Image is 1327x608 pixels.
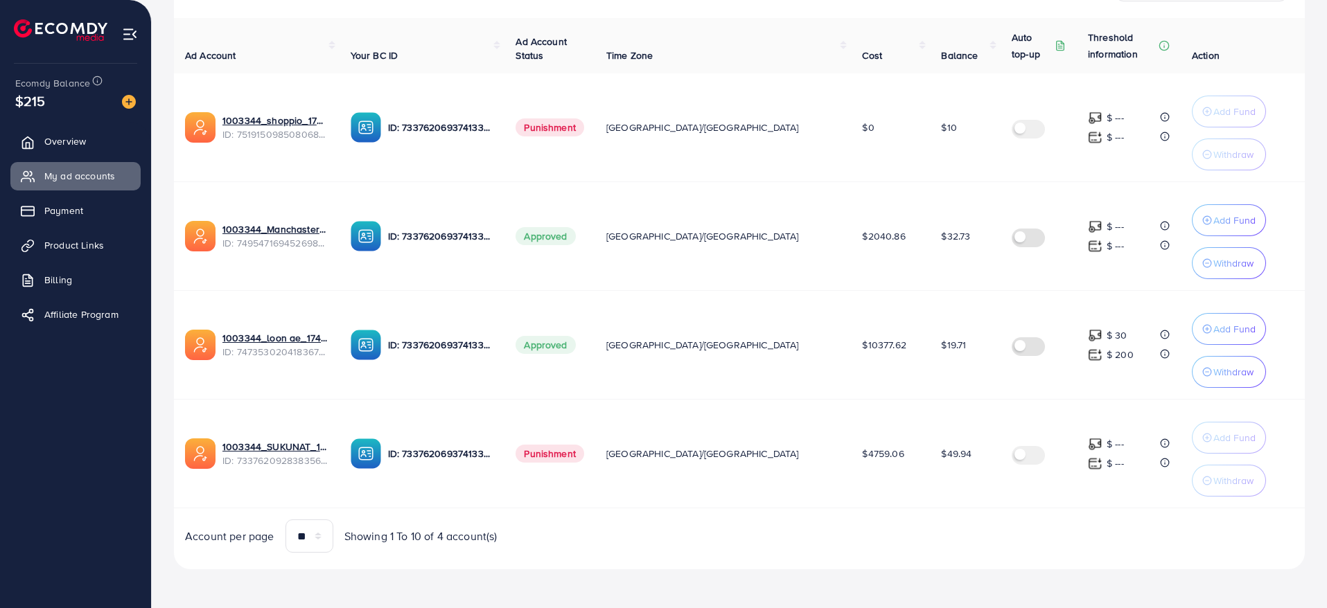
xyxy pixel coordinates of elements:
a: Payment [10,197,141,224]
button: Add Fund [1192,313,1266,345]
span: ID: 7473530204183674896 [222,345,328,359]
a: 1003344_Manchaster_1745175503024 [222,222,328,236]
span: ID: 7519150985080684551 [222,127,328,141]
span: Product Links [44,238,104,252]
img: top-up amount [1088,348,1102,362]
span: Ad Account [185,48,236,62]
span: Ad Account Status [516,35,567,62]
p: Threshold information [1088,29,1156,62]
p: $ 30 [1107,327,1127,343]
span: Showing 1 To 10 of 4 account(s) [344,528,498,544]
span: My ad accounts [44,169,115,183]
img: ic-ads-acc.e4c84228.svg [185,112,216,143]
span: [GEOGRAPHIC_DATA]/[GEOGRAPHIC_DATA] [606,338,799,352]
p: $ --- [1107,436,1124,452]
img: ic-ba-acc.ded83a64.svg [351,112,381,143]
img: top-up amount [1088,220,1102,234]
a: 1003344_SUKUNAT_1708423019062 [222,440,328,454]
span: ID: 7495471694526988304 [222,236,328,250]
img: top-up amount [1088,111,1102,125]
span: $49.94 [941,447,972,461]
img: logo [14,19,107,41]
img: ic-ba-acc.ded83a64.svg [351,221,381,251]
img: top-up amount [1088,456,1102,471]
button: Withdraw [1192,247,1266,279]
p: $ --- [1107,129,1124,145]
span: $215 [16,84,44,118]
a: My ad accounts [10,162,141,190]
p: Add Fund [1213,212,1256,229]
span: Overview [44,134,86,148]
img: ic-ba-acc.ded83a64.svg [351,330,381,360]
span: Affiliate Program [44,307,118,321]
span: [GEOGRAPHIC_DATA]/[GEOGRAPHIC_DATA] [606,229,799,243]
div: <span class='underline'>1003344_Manchaster_1745175503024</span></br>7495471694526988304 [222,222,328,251]
span: [GEOGRAPHIC_DATA]/[GEOGRAPHIC_DATA] [606,447,799,461]
div: <span class='underline'>1003344_SUKUNAT_1708423019062</span></br>7337620928383565826 [222,440,328,468]
a: 1003344_shoppio_1750688962312 [222,114,328,127]
p: Add Fund [1213,429,1256,446]
p: $ --- [1107,109,1124,126]
span: $0 [862,120,874,134]
span: Cost [862,48,882,62]
img: top-up amount [1088,328,1102,343]
iframe: Chat [1268,546,1317,598]
p: Add Fund [1213,321,1256,337]
p: $ --- [1107,218,1124,235]
span: Balance [941,48,978,62]
p: Add Fund [1213,103,1256,120]
span: [GEOGRAPHIC_DATA]/[GEOGRAPHIC_DATA] [606,120,799,134]
span: $32.73 [941,229,970,243]
img: top-up amount [1088,239,1102,253]
p: ID: 7337620693741338625 [388,445,494,462]
span: $19.71 [941,338,966,352]
span: Account per page [185,528,274,544]
img: ic-ads-acc.e4c84228.svg [185,438,216,469]
button: Add Fund [1192,96,1266,127]
img: ic-ads-acc.e4c84228.svg [185,330,216,360]
span: Punishment [516,445,584,463]
span: Billing [44,273,72,287]
p: $ --- [1107,238,1124,254]
a: Product Links [10,231,141,259]
span: Payment [44,204,83,217]
span: Time Zone [606,48,653,62]
span: ID: 7337620928383565826 [222,454,328,467]
span: Approved [516,227,575,245]
p: $ 200 [1107,346,1134,363]
p: Withdraw [1213,364,1254,380]
img: top-up amount [1088,130,1102,145]
button: Add Fund [1192,422,1266,454]
a: 1003344_loon ae_1740066863007 [222,331,328,345]
img: top-up amount [1088,437,1102,451]
img: image [122,95,136,109]
a: Overview [10,127,141,155]
span: Ecomdy Balance [15,76,90,90]
p: ID: 7337620693741338625 [388,228,494,244]
div: <span class='underline'>1003344_loon ae_1740066863007</span></br>7473530204183674896 [222,331,328,359]
a: Billing [10,266,141,294]
a: Affiliate Program [10,301,141,328]
img: ic-ads-acc.e4c84228.svg [185,221,216,251]
p: ID: 7337620693741338625 [388,119,494,136]
p: Auto top-up [1012,29,1052,62]
span: Punishment [516,118,584,136]
span: Action [1192,48,1220,62]
img: ic-ba-acc.ded83a64.svg [351,438,381,469]
span: $2040.86 [862,229,905,243]
span: $10377.62 [862,338,906,352]
span: Your BC ID [351,48,398,62]
p: Withdraw [1213,472,1254,489]
span: $4759.06 [862,447,904,461]
p: Withdraw [1213,255,1254,271]
p: ID: 7337620693741338625 [388,337,494,353]
button: Add Fund [1192,204,1266,236]
span: Approved [516,336,575,354]
button: Withdraw [1192,356,1266,388]
span: $10 [941,120,956,134]
button: Withdraw [1192,138,1266,170]
p: $ --- [1107,455,1124,472]
button: Withdraw [1192,465,1266,497]
div: <span class='underline'>1003344_shoppio_1750688962312</span></br>7519150985080684551 [222,114,328,142]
